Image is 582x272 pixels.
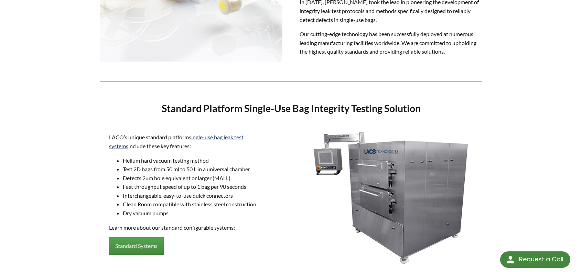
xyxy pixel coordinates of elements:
[109,237,164,254] a: Standard Systems
[500,251,570,268] div: Request a Call
[109,129,272,150] p: LACO’s unique standard platform include these key features:
[301,120,482,272] img: standard dual-chamber test system
[123,165,272,174] li: Test 2D bags from 50 ml to 50 L in a universal chamber
[123,209,272,218] li: Dry vacuum pumps
[300,30,482,56] p: Our cutting-edge technology has been successfully deployed at numerous leading manufacturing faci...
[123,156,272,165] li: Helium hard vacuum testing method
[109,134,244,149] a: single-use bag leak test systems
[109,223,272,232] p: Learn more about our standard configurable systems:
[519,251,563,267] div: Request a Call
[123,182,272,191] li: Fast throughput speed of up to 1 bag per 90 seconds
[123,191,272,200] li: Interchangeable, easy-to-use quick connectors
[100,102,482,115] h2: Standard Platform Single-Use Bag Integrity Testing Solution
[505,254,516,265] img: round button
[123,200,272,209] li: Clean Room compatible with stainless steel construction
[123,174,272,183] li: Detects 2um hole equivalent or larger (MALL)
